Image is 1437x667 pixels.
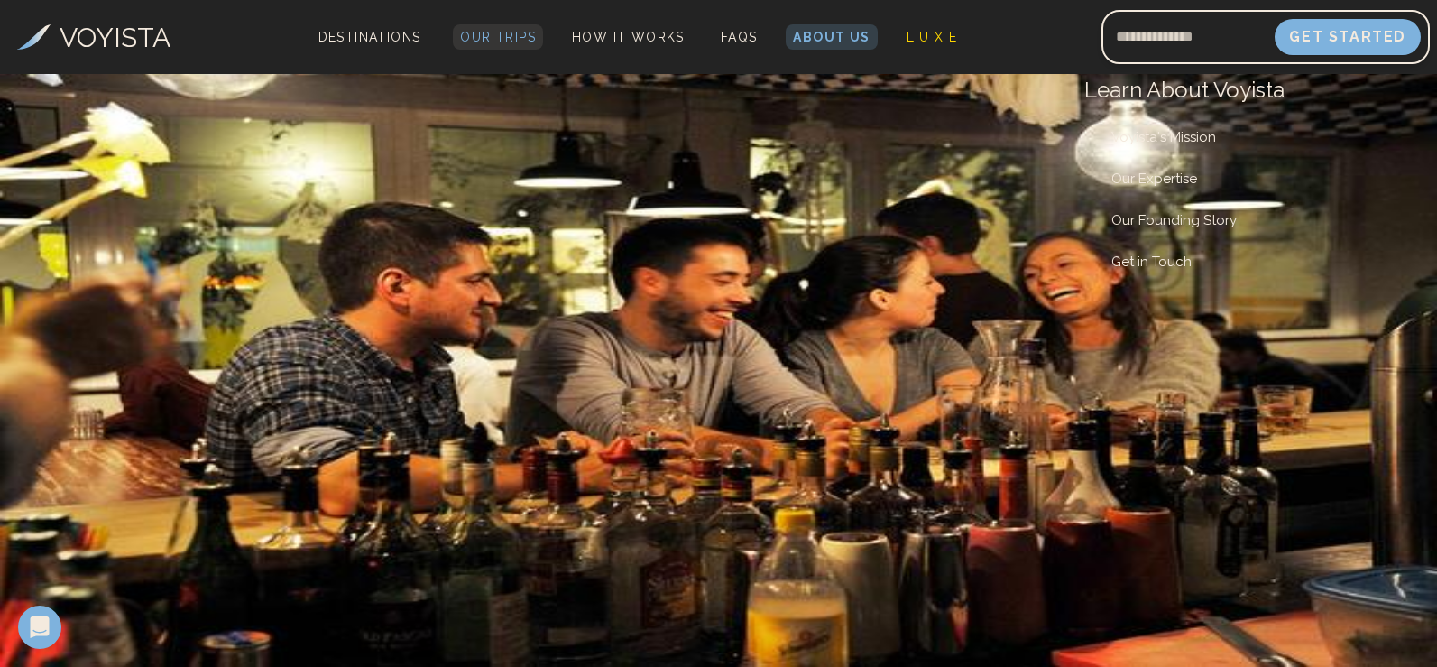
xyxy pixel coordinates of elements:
div: Open Intercom Messenger [18,606,61,649]
span: L U X E [907,30,958,44]
a: Voyista's Mission [1084,129,1243,145]
a: Our Expertise [1084,171,1224,187]
a: How It Works [565,24,692,50]
a: Our Trips [453,24,543,50]
h3: VOYISTA [60,17,170,58]
h2: Learn About Voyista [1084,74,1410,107]
a: Get in Touch [1084,254,1219,270]
span: About Us [793,30,870,44]
a: Our Founding Story [1084,212,1264,228]
span: Destinations [311,23,428,76]
span: FAQs [721,30,758,44]
a: VOYISTA [17,17,170,58]
a: About Us [786,24,877,50]
a: L U X E [899,24,965,50]
img: Voyista Logo [17,24,51,50]
span: Our Trips [460,30,536,44]
span: How It Works [572,30,685,44]
a: FAQs [714,24,765,50]
button: Get Started [1275,19,1421,55]
input: Email address [1101,15,1275,59]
